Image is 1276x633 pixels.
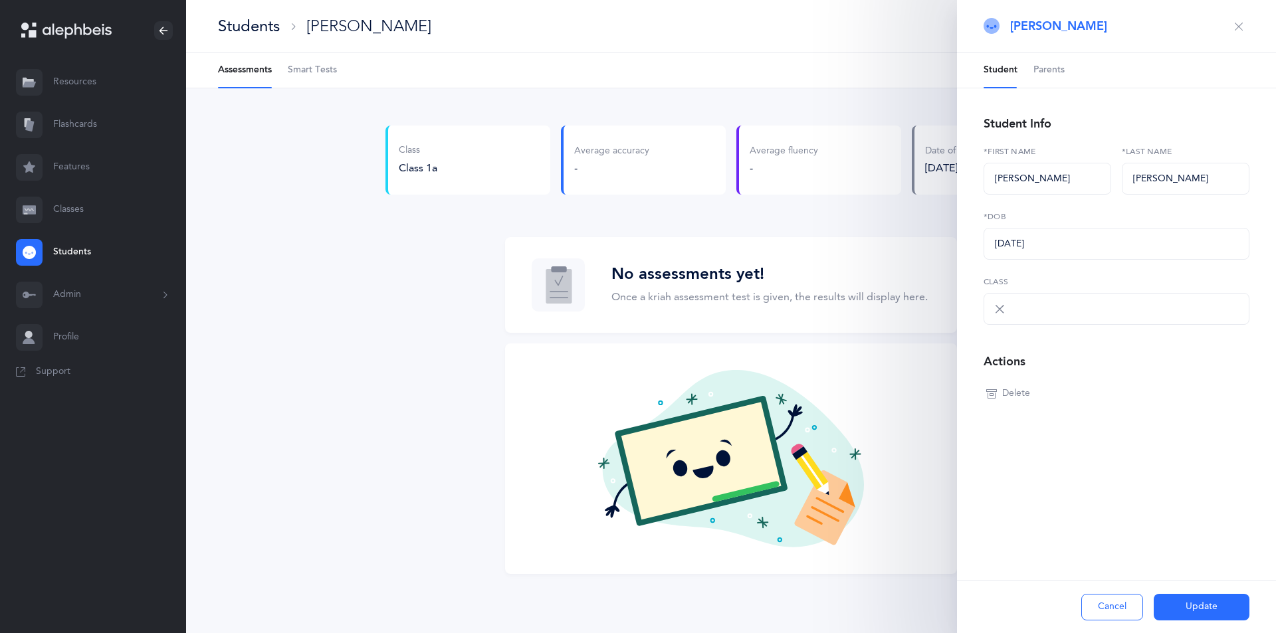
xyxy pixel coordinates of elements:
label: *Last name [1122,145,1249,157]
button: Update [1154,594,1249,620]
button: Delete [984,383,1033,405]
span: [PERSON_NAME] [1010,18,1107,35]
div: - [750,161,818,175]
button: Cancel [1081,594,1143,620]
button: Class 1a [399,161,437,175]
div: Actions [984,353,1025,370]
a: Smart Tests [288,53,337,88]
span: Parents [1033,64,1065,77]
div: - [574,161,649,175]
div: Class [399,144,437,157]
div: Average fluency [750,145,818,158]
h3: No assessments yet! [611,265,928,284]
div: Student Info [984,116,1051,132]
div: Date of birth [925,145,978,158]
select: Choose Class [984,293,1249,325]
span: Smart Tests [288,64,337,77]
div: [DATE] [925,161,978,175]
p: Once a kriah assessment test is given, the results will display here. [611,289,928,305]
div: [PERSON_NAME] [306,15,431,37]
span: Support [36,365,70,379]
span: Delete [1002,387,1030,401]
span: Class 1a [399,162,437,174]
div: Students [218,15,280,37]
label: *First name [984,145,1111,157]
label: Class [984,276,1249,288]
div: Average accuracy [574,145,649,158]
